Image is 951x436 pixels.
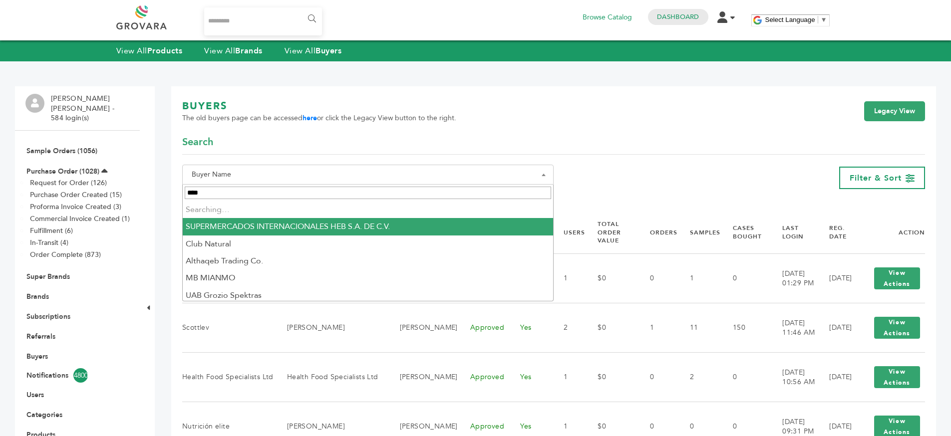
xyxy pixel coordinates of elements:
img: profile.png [25,94,44,113]
th: Users [551,212,585,254]
a: Purchase Order (1028) [26,167,99,176]
td: $0 [585,303,637,353]
li: Searching… [183,201,553,218]
td: 0 [720,353,770,402]
span: Filter & Sort [850,173,902,184]
a: Buyers [26,352,48,361]
a: Dashboard [657,12,699,21]
th: Cases Bought [720,212,770,254]
span: Select Language [765,16,815,23]
a: In-Transit (4) [30,238,68,247]
li: SUPERMERCADOS INTERNACIONALES HEB S.A. DE C.V. [183,218,553,235]
li: [PERSON_NAME] [PERSON_NAME] - 584 login(s) [51,94,137,123]
td: 150 [720,303,770,353]
td: [PERSON_NAME] [275,303,387,353]
a: Purchase Order Created (15) [30,190,122,200]
td: 1 [551,353,585,402]
span: Buyer Name [188,168,548,182]
a: Referrals [26,332,55,341]
th: Last Login [770,212,817,254]
span: The old buyers page can be accessed or click the Legacy View button to the right. [182,113,456,123]
td: [DATE] 11:46 AM [770,303,817,353]
td: Scottlev [182,303,275,353]
span: Buyer Name [182,165,554,185]
td: 1 [677,254,720,303]
a: Select Language​ [765,16,827,23]
td: [PERSON_NAME] [387,353,458,402]
button: View Actions [874,366,920,388]
input: Search [185,187,551,199]
a: View AllBrands [204,45,263,56]
li: Club Natural [183,235,553,252]
a: Brands [26,292,49,301]
th: Orders [637,212,677,254]
button: View Actions [874,267,920,289]
td: 2 [551,303,585,353]
th: Total Order Value [585,212,637,254]
li: MB MIANMO [183,269,553,286]
strong: Products [147,45,182,56]
td: $0 [585,254,637,303]
td: Yes [508,303,551,353]
a: Users [26,390,44,400]
td: [DATE] 10:56 AM [770,353,817,402]
td: Health Food Specialists Ltd [182,353,275,402]
a: Subscriptions [26,312,70,321]
li: Althaqeb Trading Co. [183,252,553,269]
a: View AllProducts [116,45,183,56]
li: UAB Grozio Spektras [183,287,553,304]
td: Yes [508,353,551,402]
a: Order Complete (873) [30,250,101,259]
a: Notifications4800 [26,368,128,383]
button: View Actions [874,317,920,339]
a: Categories [26,410,62,420]
input: Search... [204,7,322,35]
td: 0 [720,254,770,303]
span: 4800 [73,368,88,383]
th: Samples [677,212,720,254]
th: Reg. Date [817,212,856,254]
td: [DATE] [817,254,856,303]
a: View AllBuyers [285,45,342,56]
span: Search [182,135,213,149]
a: Browse Catalog [583,12,632,23]
td: [DATE] 01:29 PM [770,254,817,303]
td: 1 [637,303,677,353]
td: Approved [458,353,508,402]
a: Request for Order (126) [30,178,107,188]
td: [DATE] [817,353,856,402]
td: 2 [677,353,720,402]
strong: Buyers [316,45,341,56]
td: 0 [637,353,677,402]
a: here [303,113,317,123]
strong: Brands [235,45,262,56]
td: 0 [637,254,677,303]
a: Sample Orders (1056) [26,146,97,156]
a: Legacy View [864,101,925,121]
td: Approved [458,303,508,353]
h1: BUYERS [182,99,456,113]
td: $0 [585,353,637,402]
td: 11 [677,303,720,353]
td: 1 [551,254,585,303]
a: Super Brands [26,272,70,281]
td: Health Food Specialists Ltd [275,353,387,402]
a: Commercial Invoice Created (1) [30,214,130,223]
td: [PERSON_NAME] [387,303,458,353]
a: Proforma Invoice Created (3) [30,202,121,212]
td: [DATE] [817,303,856,353]
span: ▼ [821,16,827,23]
th: Action [857,212,925,254]
a: Fulfillment (6) [30,226,73,235]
